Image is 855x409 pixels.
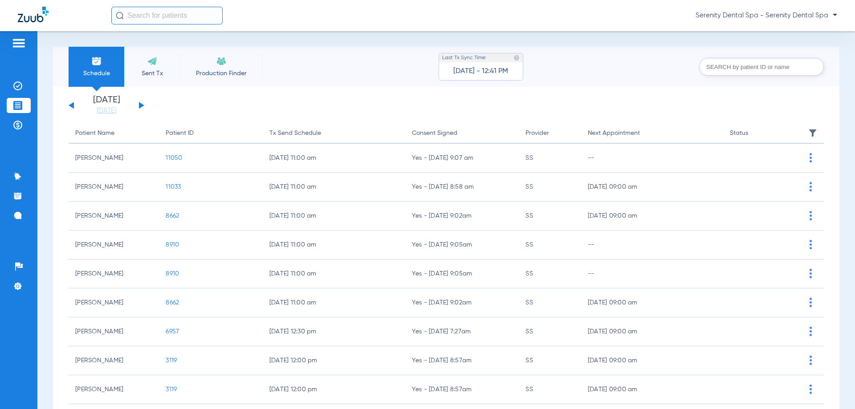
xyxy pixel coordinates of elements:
td: SS [519,346,581,375]
td: -- [581,231,724,259]
span: 11050 [166,155,182,161]
td: SS [519,288,581,317]
td: [DATE] 09:00 am [581,317,724,346]
td: Yes - [DATE] 7:27am [405,317,519,346]
div: Patient ID [166,128,256,138]
span: Production Finder [187,69,256,78]
span: 8662 [166,213,179,219]
td: [DATE] 09:00 am [581,375,724,404]
div: Provider [525,128,574,138]
img: Zuub Logo [18,7,49,22]
td: [DATE] 09:00 am [581,173,724,202]
img: Sent Tx [147,56,158,66]
img: group-vertical.svg [810,182,812,191]
td: [PERSON_NAME] [69,259,159,288]
span: 8662 [166,300,179,306]
td: [PERSON_NAME] [69,231,159,259]
span: [DATE] 11:00 am [269,269,399,278]
td: Yes - [DATE] 9:05am [405,231,519,259]
td: [DATE] 09:00 am [581,346,724,375]
span: Schedule [75,69,118,78]
div: Status [730,128,794,138]
span: 8910 [166,242,179,248]
img: group-vertical.svg [810,240,812,249]
td: SS [519,144,581,173]
input: Search for patients [111,7,223,24]
td: Yes - [DATE] 8:57am [405,346,519,375]
td: [PERSON_NAME] [69,346,159,375]
div: Provider [525,128,549,138]
td: -- [581,259,724,288]
td: [PERSON_NAME] [69,375,159,404]
img: group-vertical.svg [810,385,812,394]
span: [DATE] 12:00 pm [269,385,399,394]
td: Yes - [DATE] 9:05am [405,259,519,288]
img: last sync help info [513,55,520,61]
td: [PERSON_NAME] [69,144,159,173]
td: SS [519,231,581,259]
img: Recare [216,56,227,66]
img: hamburger-icon [12,38,26,49]
td: [PERSON_NAME] [69,173,159,202]
td: SS [519,173,581,202]
td: Yes - [DATE] 8:57am [405,375,519,404]
img: group-vertical.svg [810,153,812,162]
td: [PERSON_NAME] [69,288,159,317]
span: 6957 [166,328,179,335]
td: SS [519,202,581,231]
div: Tx Send Schedule [269,128,321,138]
span: [DATE] 11:00 am [269,211,399,220]
div: Patient ID [166,128,194,138]
iframe: Chat Widget [810,366,855,409]
div: Consent Signed [412,128,513,138]
td: Yes - [DATE] 9:02am [405,288,519,317]
span: [DATE] 12:00 pm [269,356,399,365]
img: group-vertical.svg [810,356,812,365]
img: group-vertical.svg [810,269,812,278]
td: SS [519,259,581,288]
td: [PERSON_NAME] [69,317,159,346]
img: group-vertical.svg [810,211,812,220]
td: SS [519,317,581,346]
span: [DATE] 11:00 am [269,154,399,162]
td: -- [581,144,724,173]
td: Yes - [DATE] 8:58 am [405,173,519,202]
span: [DATE] 11:00 am [269,298,399,307]
span: [DATE] - 12:41 PM [453,67,508,76]
div: Patient Name [75,128,114,138]
span: Serenity Dental Spa - Serenity Dental Spa [696,11,837,20]
img: Schedule [91,56,102,66]
div: Consent Signed [412,128,457,138]
span: 3119 [166,357,177,364]
img: filter.svg [808,129,817,138]
span: 11033 [166,184,181,190]
span: 3119 [166,386,177,393]
span: [DATE] 11:00 am [269,182,399,191]
span: [DATE] 11:00 am [269,240,399,249]
a: [DATE] [80,106,133,115]
td: [DATE] 09:00 am [581,202,724,231]
td: Yes - [DATE] 9:07 am [405,144,519,173]
img: group-vertical.svg [810,298,812,307]
img: group-vertical.svg [810,327,812,336]
div: Patient Name [75,128,152,138]
span: Last Tx Sync Time: [442,53,487,62]
img: Search Icon [116,12,124,20]
span: Sent Tx [131,69,173,78]
input: SEARCH by patient ID or name [699,58,824,76]
div: Next Appointment [588,128,640,138]
span: 8910 [166,271,179,277]
td: [PERSON_NAME] [69,202,159,231]
div: Next Appointment [588,128,717,138]
td: [DATE] 09:00 am [581,288,724,317]
li: [DATE] [80,96,133,115]
div: Tx Send Schedule [269,128,399,138]
div: Status [730,128,748,138]
td: Yes - [DATE] 9:02am [405,202,519,231]
span: [DATE] 12:30 pm [269,327,399,336]
td: SS [519,375,581,404]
